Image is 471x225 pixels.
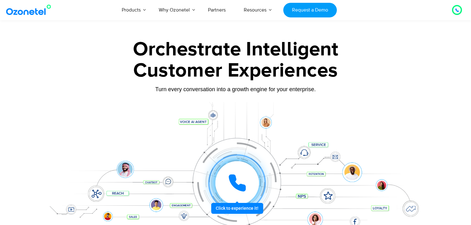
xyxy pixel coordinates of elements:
a: Request a Demo [283,3,337,17]
div: Orchestrate Intelligent [41,40,430,59]
div: Turn every conversation into a growth engine for your enterprise. [41,86,430,93]
div: Customer Experiences [41,56,430,86]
